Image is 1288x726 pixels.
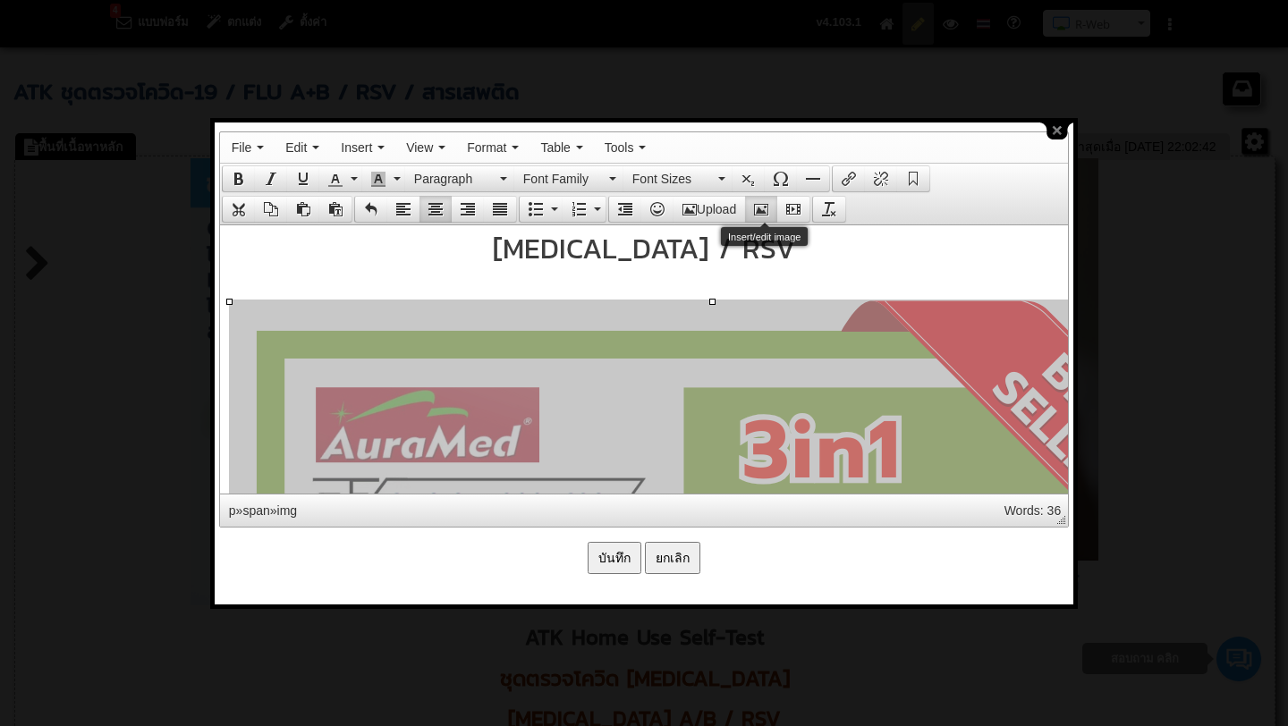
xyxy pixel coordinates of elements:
[242,503,269,518] div: span
[414,170,495,188] span: Paragraph
[452,196,484,223] div: Align right
[832,165,865,192] div: Insert/edit link
[865,165,897,192] div: Remove link
[287,165,319,192] div: Underline
[588,542,641,574] input: บันทึก
[285,140,307,155] span: Edit
[745,196,777,223] div: Insert/edit image
[641,196,674,223] div: Emoticons
[406,140,433,155] span: View
[354,196,387,223] div: Undo
[674,196,745,223] div: Upload an image
[220,225,1068,494] iframe: Rich Text Area. Press ALT-F9 for menu. Press ALT-F10 for toolbar. Press ALT-0 for help
[523,170,604,188] span: Font Family
[232,140,252,155] span: File
[812,196,846,223] div: Clear formatting
[419,196,452,223] div: Align center
[387,196,419,223] div: Align left
[623,165,733,192] div: Font Sizes
[765,165,797,192] div: Special character
[341,140,372,155] span: Insert
[777,196,810,223] div: Insert/edit video
[255,165,287,192] div: Italic
[605,140,634,155] span: Tools
[319,196,352,223] div: Paste as text
[1040,122,1074,139] button: close
[229,503,236,518] div: p
[540,140,570,155] span: Table
[733,165,765,192] div: Subscript
[270,503,277,518] div: »
[319,165,362,192] div: Text color
[997,496,1069,525] label: Words: 36
[277,503,298,518] div: img
[484,196,517,223] div: Justify
[222,196,255,223] div: Cut
[236,503,243,518] div: »
[897,165,930,192] div: Anchor
[287,196,319,223] div: Paste
[563,196,606,223] div: Numbered list
[362,165,405,192] div: Background color
[519,196,563,223] div: Bullet list
[608,196,641,223] div: Decrease indent
[797,165,830,192] div: Horizontal line
[222,165,255,192] div: Bold
[255,196,287,223] div: Copy
[514,165,623,192] div: Font Family
[721,227,808,246] div: Insert/edit image
[645,542,700,574] input: ยกเลิก
[632,170,713,188] span: Font Sizes
[674,197,745,222] button: Upload
[467,140,506,155] span: Format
